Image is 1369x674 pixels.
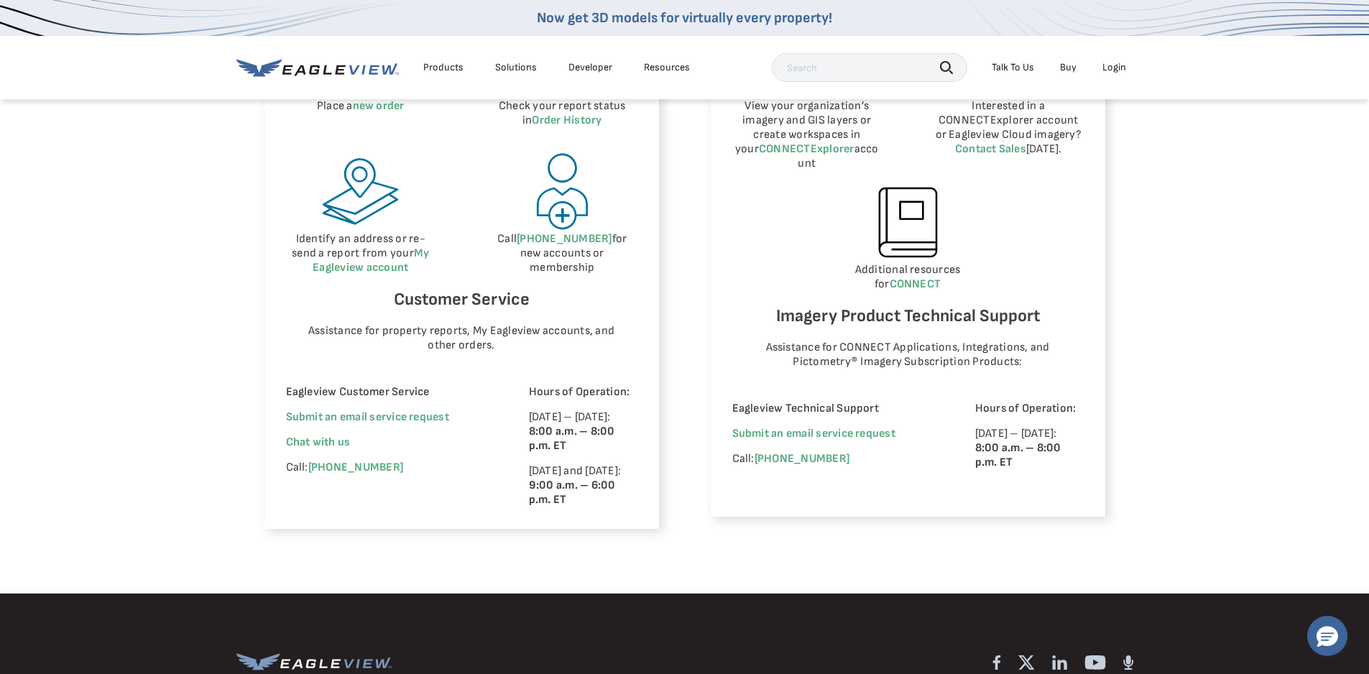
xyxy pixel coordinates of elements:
[529,425,615,453] strong: 8:00 a.m. – 8:00 p.m. ET
[537,9,832,27] a: Now get 3D models for virtually every property!
[487,232,637,275] p: Call for new accounts or membership
[975,402,1084,416] p: Hours of Operation:
[529,385,637,400] p: Hours of Operation:
[532,114,601,127] a: Order History
[755,452,849,466] a: [PHONE_NUMBER]
[759,142,854,156] a: CONNECTExplorer
[286,461,489,475] p: Call:
[495,61,537,74] div: Solutions
[732,402,936,416] p: Eagleview Technical Support
[772,53,967,82] input: Search
[529,410,637,453] p: [DATE] – [DATE]:
[568,61,612,74] a: Developer
[975,427,1084,470] p: [DATE] – [DATE]:
[286,385,489,400] p: Eagleview Customer Service
[286,286,637,313] h6: Customer Service
[517,232,612,246] a: [PHONE_NUMBER]
[934,99,1084,157] p: Interested in a CONNECTExplorer account or Eagleview Cloud imagery? [DATE].
[732,452,936,466] p: Call:
[746,341,1069,369] p: Assistance for CONNECT Applications, Integrations, and Pictometry® Imagery Subscription Products:
[955,142,1026,156] a: Contact Sales
[300,324,623,353] p: Assistance for property reports, My Eagleview accounts, and other orders.
[286,410,449,424] a: Submit an email service request
[732,99,882,171] p: View your organization’s imagery and GIS layers or create workspaces in your account
[732,427,895,440] a: Submit an email service request
[423,61,464,74] div: Products
[308,461,403,474] a: [PHONE_NUMBER]
[732,303,1084,330] h6: Imagery Product Technical Support
[353,99,405,113] a: new order
[644,61,690,74] div: Resources
[1060,61,1077,74] a: Buy
[975,441,1061,469] strong: 8:00 a.m. – 8:00 p.m. ET
[890,277,941,291] a: CONNECT
[529,479,616,507] strong: 9:00 a.m. – 6:00 p.m. ET
[529,464,637,507] p: [DATE] and [DATE]:
[992,61,1034,74] div: Talk To Us
[286,435,351,449] span: Chat with us
[286,99,436,114] p: Place a
[732,263,1084,292] p: Additional resources for
[1307,616,1347,656] button: Hello, have a question? Let’s chat.
[286,232,436,275] p: Identify an address or re-send a report from your
[487,99,637,128] p: Check your report status in
[1102,61,1126,74] div: Login
[313,246,429,274] a: My Eagleview account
